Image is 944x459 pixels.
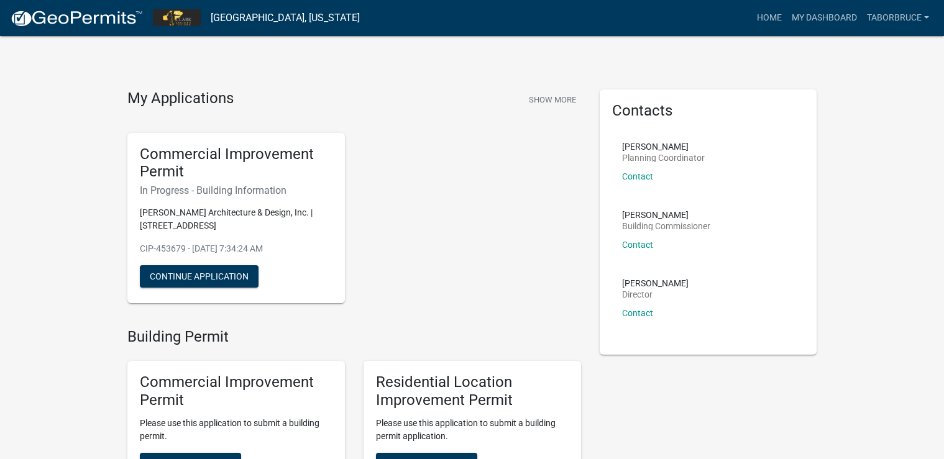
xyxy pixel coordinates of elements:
[140,373,332,409] h5: Commercial Improvement Permit
[140,145,332,181] h5: Commercial Improvement Permit
[622,308,653,318] a: Contact
[787,6,862,30] a: My Dashboard
[622,153,705,162] p: Planning Coordinator
[612,102,805,120] h5: Contacts
[622,222,710,230] p: Building Commissioner
[140,417,332,443] p: Please use this application to submit a building permit.
[622,240,653,250] a: Contact
[622,211,710,219] p: [PERSON_NAME]
[211,7,360,29] a: [GEOGRAPHIC_DATA], [US_STATE]
[127,328,581,346] h4: Building Permit
[622,171,653,181] a: Contact
[622,290,689,299] p: Director
[140,206,332,232] p: [PERSON_NAME] Architecture & Design, Inc. | [STREET_ADDRESS]
[127,89,234,108] h4: My Applications
[153,9,201,26] img: Clark County, Indiana
[140,265,259,288] button: Continue Application
[622,142,705,151] p: [PERSON_NAME]
[862,6,934,30] a: TaborBruce
[140,242,332,255] p: CIP-453679 - [DATE] 7:34:24 AM
[376,373,569,409] h5: Residential Location Improvement Permit
[140,184,332,196] h6: In Progress - Building Information
[622,279,689,288] p: [PERSON_NAME]
[524,89,581,110] button: Show More
[376,417,569,443] p: Please use this application to submit a building permit application.
[752,6,787,30] a: Home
